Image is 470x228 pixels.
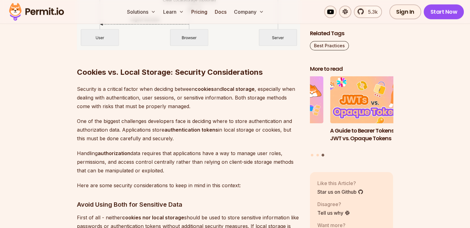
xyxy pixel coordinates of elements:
[364,8,378,15] span: 5.3k
[98,150,130,156] strong: authorization
[310,77,393,158] div: Posts
[195,86,214,92] strong: cookies
[317,201,350,208] p: Disagree?
[310,30,393,37] h2: Related Tags
[222,86,255,92] strong: local storage
[310,41,349,50] a: Best Practices
[310,65,393,73] h2: More to read
[240,77,324,150] li: 2 of 3
[316,154,319,156] button: Go to slide 2
[164,127,218,133] strong: authentication tokens
[77,43,300,77] h2: Cookies vs. Local Storage: Security Considerations
[125,6,158,18] button: Solutions
[311,154,313,156] button: Go to slide 1
[330,77,413,150] li: 3 of 3
[330,77,413,150] a: A Guide to Bearer Tokens: JWT vs. Opaque TokensA Guide to Bearer Tokens: JWT vs. Opaque Tokens
[317,209,350,217] a: Tell us why
[317,179,363,187] p: Like this Article?
[322,154,324,157] button: Go to slide 3
[77,181,300,190] p: Here are some security considerations to keep in mind in this context:
[161,6,186,18] button: Learn
[389,4,421,19] a: Sign In
[330,77,413,124] img: A Guide to Bearer Tokens: JWT vs. Opaque Tokens
[77,85,300,111] p: Security is a critical factor when deciding between and , especially when dealing with authentica...
[424,4,464,19] a: Start Now
[77,149,300,175] p: Handling data requires that applications have a way to manage user roles, permissions, and access...
[231,6,266,18] button: Company
[330,127,413,142] h3: A Guide to Bearer Tokens: JWT vs. Opaque Tokens
[6,1,67,22] img: Permit logo
[317,188,363,196] a: Star us on Github
[77,200,300,209] h3: Avoid Using Both for Sensitive Data
[354,6,382,18] a: 5.3k
[122,214,184,221] strong: cookies nor local storage
[240,127,324,150] h3: Policy-Based Access Control (PBAC) Isn’t as Great as You Think
[77,117,300,143] p: One of the biggest challenges developers face is deciding where to store authentication and autho...
[212,6,229,18] a: Docs
[240,77,324,124] img: Policy-Based Access Control (PBAC) Isn’t as Great as You Think
[189,6,210,18] a: Pricing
